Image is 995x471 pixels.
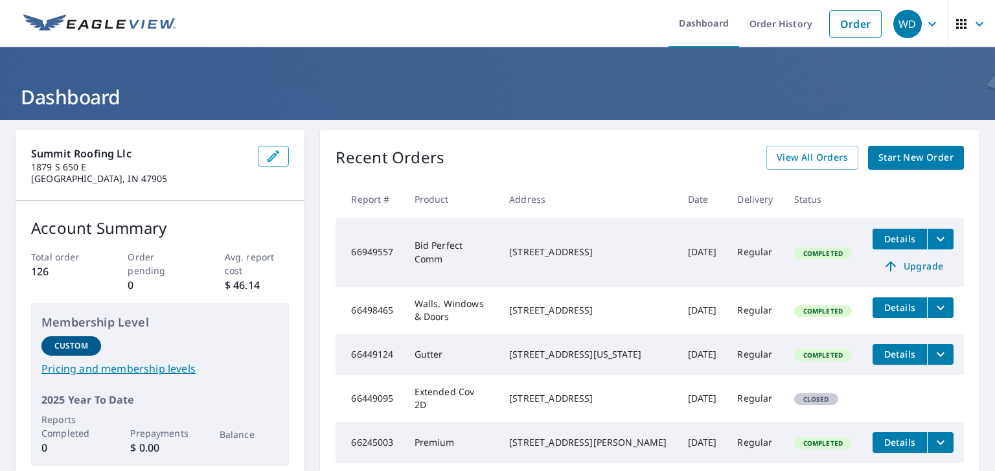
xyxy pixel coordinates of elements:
span: Completed [795,439,851,448]
th: Product [404,180,499,218]
a: Upgrade [873,256,954,277]
p: Prepayments [130,426,190,440]
td: Gutter [404,334,499,375]
a: Start New Order [868,146,964,170]
p: $ 0.00 [130,440,190,455]
p: Order pending [128,250,192,277]
div: [STREET_ADDRESS] [509,246,667,258]
a: View All Orders [766,146,858,170]
span: Upgrade [880,258,946,274]
a: Pricing and membership levels [41,361,279,376]
span: Details [880,301,919,314]
p: Custom [54,340,88,352]
button: detailsBtn-66498465 [873,297,927,318]
div: [STREET_ADDRESS][PERSON_NAME] [509,436,667,449]
td: Regular [727,422,783,463]
p: 1879 S 650 E [31,161,247,173]
p: [GEOGRAPHIC_DATA], IN 47905 [31,173,247,185]
p: $ 46.14 [225,277,290,293]
button: filesDropdownBtn-66949557 [927,229,954,249]
button: detailsBtn-66949557 [873,229,927,249]
td: Regular [727,218,783,287]
th: Report # [336,180,404,218]
th: Status [784,180,862,218]
td: Regular [727,375,783,422]
p: Reports Completed [41,413,101,440]
p: Summit Roofing Llc [31,146,247,161]
p: Recent Orders [336,146,444,170]
td: Walls, Windows & Doors [404,287,499,334]
div: [STREET_ADDRESS] [509,392,667,405]
img: EV Logo [23,14,176,34]
p: 126 [31,264,96,279]
a: Order [829,10,882,38]
td: 66449124 [336,334,404,375]
p: Account Summary [31,216,289,240]
span: View All Orders [777,150,848,166]
p: Membership Level [41,314,279,331]
div: [STREET_ADDRESS] [509,304,667,317]
span: Details [880,233,919,245]
button: detailsBtn-66245003 [873,432,927,453]
p: Total order [31,250,96,264]
button: filesDropdownBtn-66498465 [927,297,954,318]
td: Extended Cov 2D [404,375,499,422]
div: WD [893,10,922,38]
td: [DATE] [678,218,727,287]
td: [DATE] [678,334,727,375]
td: [DATE] [678,287,727,334]
h1: Dashboard [16,84,979,110]
td: [DATE] [678,375,727,422]
th: Delivery [727,180,783,218]
div: [STREET_ADDRESS][US_STATE] [509,348,667,361]
span: Completed [795,249,851,258]
span: Details [880,348,919,360]
p: Balance [220,428,279,441]
td: [DATE] [678,422,727,463]
span: Start New Order [878,150,954,166]
td: Regular [727,287,783,334]
button: detailsBtn-66449124 [873,344,927,365]
td: 66245003 [336,422,404,463]
td: Premium [404,422,499,463]
td: Bid Perfect Comm [404,218,499,287]
p: 2025 Year To Date [41,392,279,408]
span: Details [880,436,919,448]
button: filesDropdownBtn-66449124 [927,344,954,365]
p: 0 [128,277,192,293]
th: Date [678,180,727,218]
p: 0 [41,440,101,455]
button: filesDropdownBtn-66245003 [927,432,954,453]
td: 66498465 [336,287,404,334]
p: Avg. report cost [225,250,290,277]
span: Closed [795,395,837,404]
td: 66449095 [336,375,404,422]
span: Completed [795,350,851,360]
td: Regular [727,334,783,375]
span: Completed [795,306,851,316]
th: Address [499,180,677,218]
td: 66949557 [336,218,404,287]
